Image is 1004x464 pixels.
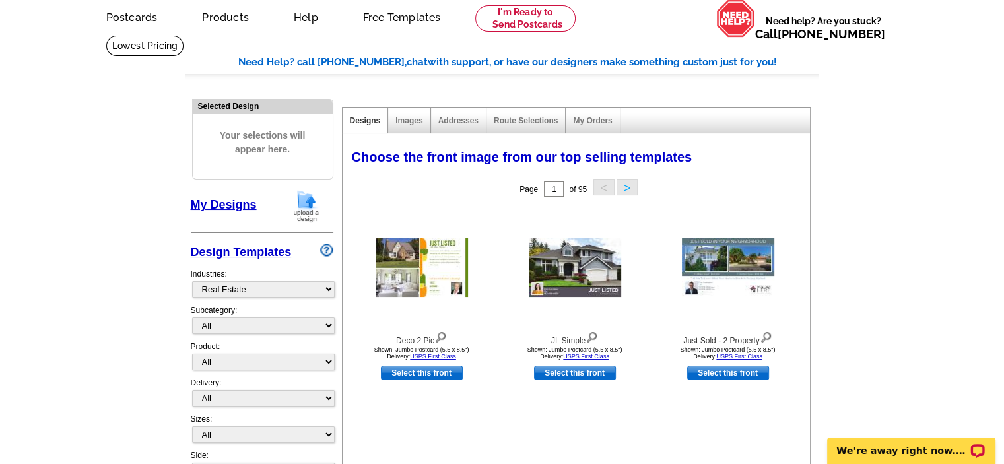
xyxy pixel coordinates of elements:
[352,150,692,164] span: Choose the front image from our top selling templates
[755,15,892,41] span: Need help? Are you stuck?
[376,238,468,297] img: Deco 2 Pic
[193,100,333,112] div: Selected Design
[410,353,456,360] a: USPS First Class
[350,116,381,125] a: Designs
[573,116,612,125] a: My Orders
[191,261,333,304] div: Industries:
[534,366,616,380] a: use this design
[349,347,494,360] div: Shown: Jumbo Postcard (5.5 x 8.5") Delivery:
[320,244,333,257] img: design-wizard-help-icon.png
[687,366,769,380] a: use this design
[191,304,333,341] div: Subcategory:
[819,422,1004,464] iframe: LiveChat chat widget
[395,116,422,125] a: Images
[716,353,762,360] a: USPS First Class
[502,347,648,360] div: Shown: Jumbo Postcard (5.5 x 8.5") Delivery:
[407,56,428,68] span: chat
[593,179,615,195] button: <
[682,238,774,297] img: Just Sold - 2 Property
[755,27,885,41] span: Call
[655,347,801,360] div: Shown: Jumbo Postcard (5.5 x 8.5") Delivery:
[617,179,638,195] button: >
[434,329,447,343] img: view design details
[563,353,609,360] a: USPS First Class
[181,1,270,32] a: Products
[238,55,819,70] div: Need Help? call [PHONE_NUMBER], with support, or have our designers make something custom just fo...
[273,1,339,32] a: Help
[381,366,463,380] a: use this design
[191,341,333,377] div: Product:
[778,27,885,41] a: [PHONE_NUMBER]
[502,329,648,347] div: JL Simple
[494,116,558,125] a: Route Selections
[349,329,494,347] div: Deco 2 Pic
[529,238,621,297] img: JL Simple
[569,185,587,194] span: of 95
[760,329,772,343] img: view design details
[342,1,462,32] a: Free Templates
[655,329,801,347] div: Just Sold - 2 Property
[191,246,292,259] a: Design Templates
[519,185,538,194] span: Page
[191,413,333,449] div: Sizes:
[438,116,479,125] a: Addresses
[289,189,323,223] img: upload-design
[191,198,257,211] a: My Designs
[85,1,179,32] a: Postcards
[586,329,598,343] img: view design details
[191,377,333,413] div: Delivery:
[203,116,323,170] span: Your selections will appear here.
